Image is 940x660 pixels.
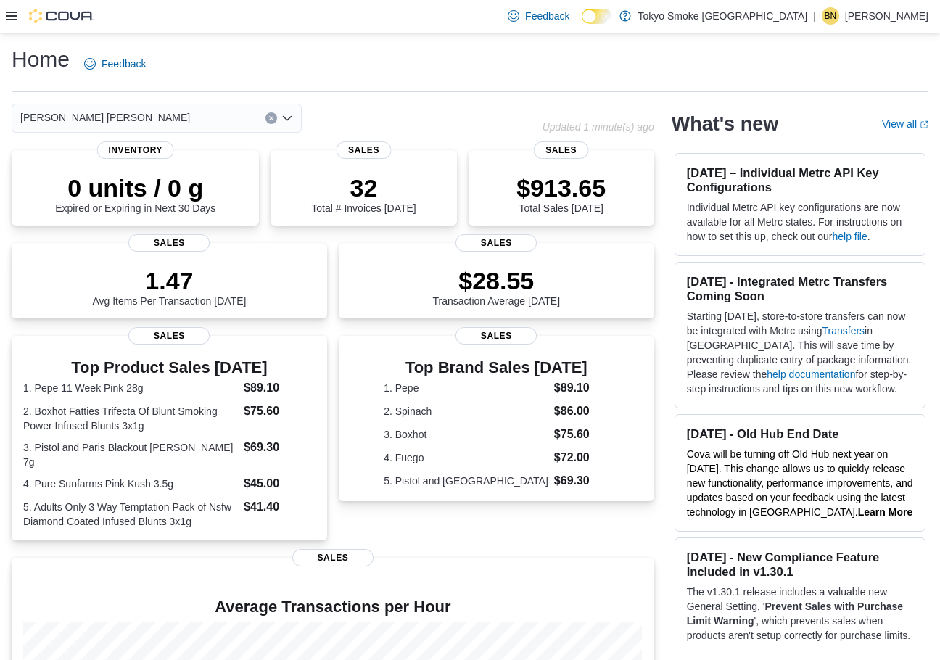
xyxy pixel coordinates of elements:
p: 1.47 [92,266,246,295]
p: Updated 1 minute(s) ago [543,121,654,133]
p: $28.55 [432,266,560,295]
h4: Average Transactions per Hour [23,598,643,616]
dd: $69.30 [554,472,609,490]
span: Sales [455,327,537,345]
dt: 4. Pure Sunfarms Pink Kush 3.5g [23,477,238,491]
h3: Top Brand Sales [DATE] [384,359,609,376]
dd: $89.10 [554,379,609,397]
p: 0 units / 0 g [55,173,215,202]
a: Feedback [78,49,152,78]
span: [PERSON_NAME] [PERSON_NAME] [20,109,190,126]
h2: What's new [672,112,778,136]
span: Dark Mode [582,24,582,25]
span: Feedback [525,9,569,23]
p: Tokyo Smoke [GEOGRAPHIC_DATA] [638,7,808,25]
h1: Home [12,45,70,74]
dd: $41.40 [244,498,316,516]
dd: $89.10 [244,379,316,397]
div: Total # Invoices [DATE] [311,173,416,214]
dt: 3. Boxhot [384,427,548,442]
span: Sales [533,141,589,159]
span: BN [825,7,837,25]
a: Learn More [858,506,912,518]
a: help documentation [767,368,855,380]
span: Feedback [102,57,146,71]
h3: Top Product Sales [DATE] [23,359,316,376]
input: Dark Mode [582,9,612,24]
dd: $75.60 [244,403,316,420]
div: Total Sales [DATE] [516,173,606,214]
a: help file [833,231,867,242]
div: Avg Items Per Transaction [DATE] [92,266,246,307]
dt: 5. Pistol and [GEOGRAPHIC_DATA] [384,474,548,488]
dt: 3. Pistol and Paris Blackout [PERSON_NAME] 7g [23,440,238,469]
div: Transaction Average [DATE] [432,266,560,307]
span: Sales [336,141,392,159]
h3: [DATE] - Integrated Metrc Transfers Coming Soon [687,274,913,303]
a: View allExternal link [882,118,928,130]
p: Starting [DATE], store-to-store transfers can now be integrated with Metrc using in [GEOGRAPHIC_D... [687,309,913,396]
span: Inventory [96,141,174,159]
a: Feedback [502,1,575,30]
h3: [DATE] - Old Hub End Date [687,426,913,441]
div: Brianna Nesbitt [822,7,839,25]
p: | [813,7,816,25]
dd: $75.60 [554,426,609,443]
p: [PERSON_NAME] [845,7,928,25]
strong: Prevent Sales with Purchase Limit Warning [687,601,903,627]
dt: 2. Spinach [384,404,548,418]
h3: [DATE] – Individual Metrc API Key Configurations [687,165,913,194]
dt: 2. Boxhot Fatties Trifecta Of Blunt Smoking Power Infused Blunts 3x1g [23,404,238,433]
dt: 1. Pepe 11 Week Pink 28g [23,381,238,395]
dd: $45.00 [244,475,316,492]
span: Sales [455,234,537,252]
h3: [DATE] - New Compliance Feature Included in v1.30.1 [687,550,913,579]
p: 32 [311,173,416,202]
span: Sales [292,549,374,566]
dd: $86.00 [554,403,609,420]
a: Transfers [822,325,865,337]
dt: 4. Fuego [384,450,548,465]
img: Cova [29,9,94,23]
span: Sales [128,234,210,252]
div: Expired or Expiring in Next 30 Days [55,173,215,214]
p: Individual Metrc API key configurations are now available for all Metrc states. For instructions ... [687,200,913,244]
dt: 5. Adults Only 3 Way Temptation Pack of Nsfw Diamond Coated Infused Blunts 3x1g [23,500,238,529]
button: Clear input [265,112,277,124]
svg: External link [920,120,928,129]
button: Open list of options [281,112,293,124]
dt: 1. Pepe [384,381,548,395]
dd: $72.00 [554,449,609,466]
span: Sales [128,327,210,345]
dd: $69.30 [244,439,316,456]
span: Cova will be turning off Old Hub next year on [DATE]. This change allows us to quickly release ne... [687,448,913,518]
p: $913.65 [516,173,606,202]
